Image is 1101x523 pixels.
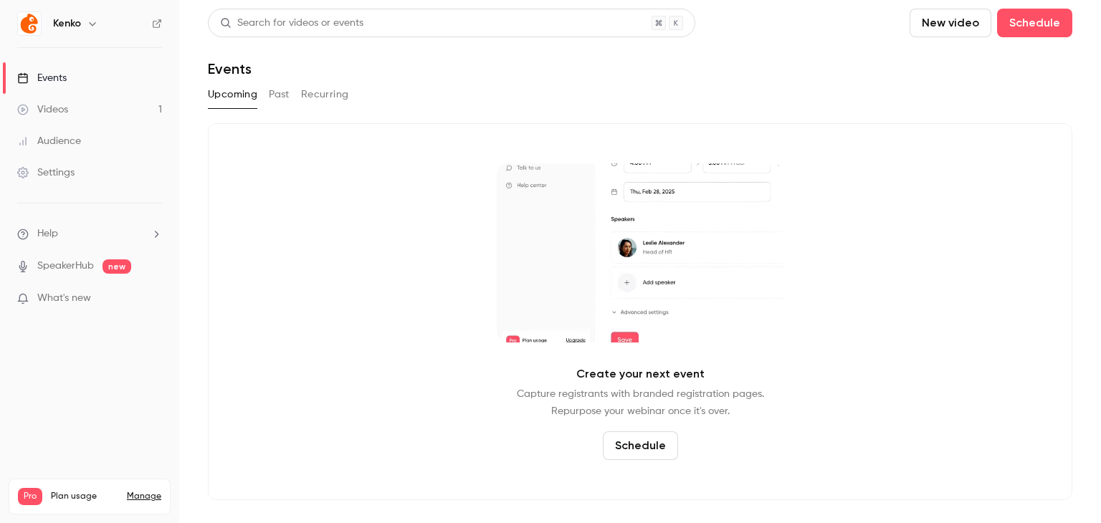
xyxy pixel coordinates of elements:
li: help-dropdown-opener [17,226,162,241]
p: Capture registrants with branded registration pages. Repurpose your webinar once it's over. [517,385,764,420]
button: Schedule [997,9,1072,37]
div: Videos [17,102,68,117]
div: Audience [17,134,81,148]
div: Events [17,71,67,85]
a: SpeakerHub [37,259,94,274]
button: Schedule [603,431,678,460]
div: Settings [17,165,75,180]
p: Create your next event [576,365,705,383]
button: New video [910,9,991,37]
span: What's new [37,291,91,306]
span: Pro [18,488,42,505]
img: Kenko [18,12,41,35]
button: Upcoming [208,83,257,106]
span: Plan usage [51,491,118,502]
h1: Events [208,60,252,77]
a: Manage [127,491,161,502]
div: Search for videos or events [220,16,363,31]
button: Recurring [301,83,349,106]
h6: Kenko [53,16,81,31]
button: Past [269,83,290,106]
span: Help [37,226,58,241]
iframe: Noticeable Trigger [145,292,162,305]
span: new [103,259,131,274]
